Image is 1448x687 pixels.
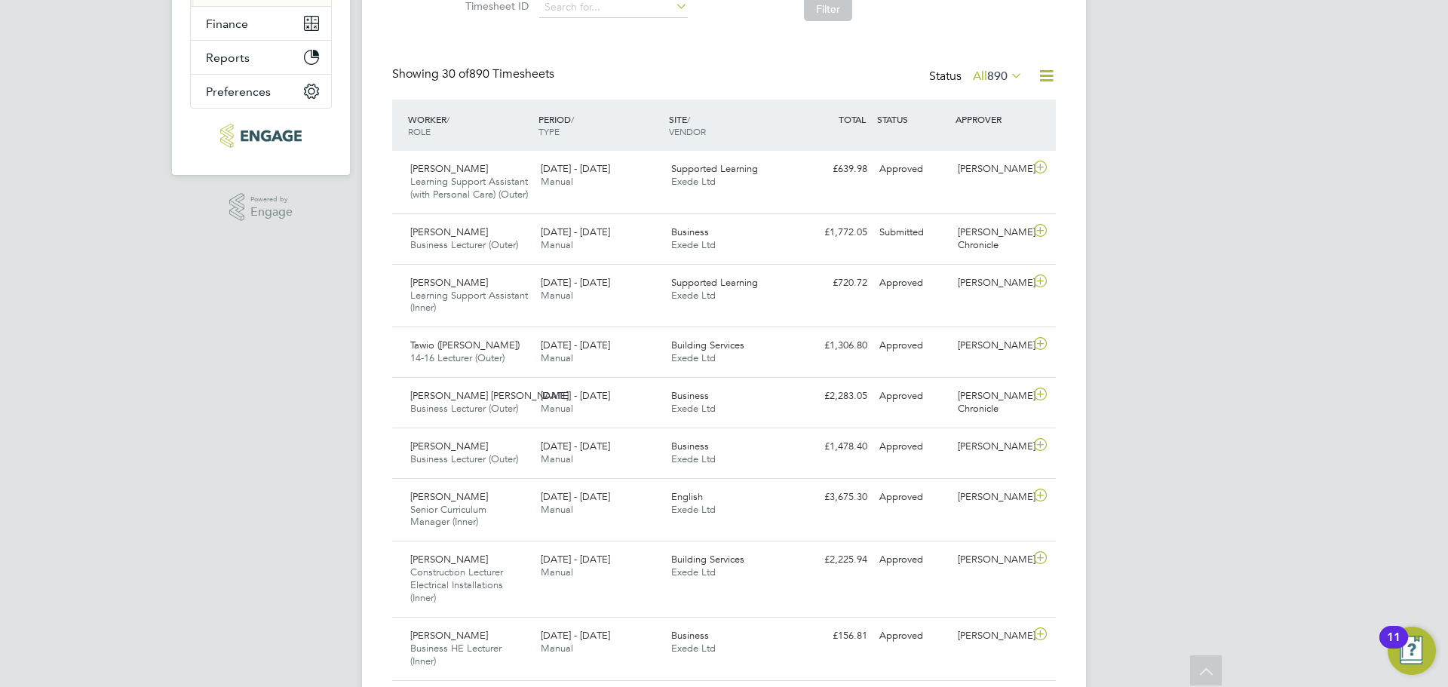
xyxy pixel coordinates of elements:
div: APPROVER [952,106,1030,133]
div: Approved [873,333,952,358]
span: Supported Learning [671,276,758,289]
span: [DATE] - [DATE] [541,162,610,175]
div: Approved [873,624,952,649]
div: [PERSON_NAME] [952,333,1030,358]
span: [PERSON_NAME] [410,162,488,175]
span: [PERSON_NAME] [410,553,488,566]
div: [PERSON_NAME] [952,624,1030,649]
span: TYPE [538,125,560,137]
span: 890 Timesheets [442,66,554,81]
span: TOTAL [839,113,866,125]
span: 30 of [442,66,469,81]
span: Manual [541,175,573,188]
span: Exede Ltd [671,452,716,465]
span: [PERSON_NAME] [410,490,488,503]
span: Powered by [250,193,293,206]
button: Open Resource Center, 11 new notifications [1388,627,1436,675]
span: [PERSON_NAME] [410,440,488,452]
span: [DATE] - [DATE] [541,225,610,238]
div: STATUS [873,106,952,133]
div: £1,772.05 [795,220,873,245]
div: Approved [873,547,952,572]
div: £156.81 [795,624,873,649]
div: £3,675.30 [795,485,873,510]
a: Powered byEngage [229,193,293,222]
span: Tawio ([PERSON_NAME]) [410,339,520,351]
span: / [571,113,574,125]
button: Finance [191,7,331,40]
button: Preferences [191,75,331,108]
span: Business [671,440,709,452]
span: Exede Ltd [671,351,716,364]
span: Business Lecturer (Outer) [410,238,518,251]
span: [DATE] - [DATE] [541,440,610,452]
span: Finance [206,17,248,31]
img: xede-logo-retina.png [220,124,301,148]
span: Reports [206,51,250,65]
div: [PERSON_NAME] [952,434,1030,459]
div: 11 [1387,637,1400,657]
div: [PERSON_NAME] [952,547,1030,572]
div: Approved [873,434,952,459]
div: [PERSON_NAME] Chronicle [952,384,1030,422]
span: Manual [541,351,573,364]
span: Business [671,629,709,642]
span: Senior Curriculum Manager (Inner) [410,503,486,529]
div: £1,306.80 [795,333,873,358]
span: Exede Ltd [671,566,716,578]
span: Manual [541,238,573,251]
div: PERIOD [535,106,665,145]
div: [PERSON_NAME] Chronicle [952,220,1030,258]
span: Manual [541,642,573,655]
div: Approved [873,384,952,409]
span: Exede Ltd [671,503,716,516]
div: Submitted [873,220,952,245]
span: Engage [250,206,293,219]
span: Preferences [206,84,271,99]
span: Learning Support Assistant (Inner) [410,289,528,314]
span: Exede Ltd [671,402,716,415]
span: [PERSON_NAME] [410,629,488,642]
div: Showing [392,66,557,82]
span: Building Services [671,553,744,566]
span: Learning Support Assistant (with Personal Care) (Outer) [410,175,528,201]
div: £720.72 [795,271,873,296]
span: [DATE] - [DATE] [541,389,610,402]
span: 890 [987,69,1008,84]
span: Supported Learning [671,162,758,175]
div: [PERSON_NAME] [952,271,1030,296]
label: All [973,69,1023,84]
span: [DATE] - [DATE] [541,553,610,566]
div: Approved [873,271,952,296]
span: / [687,113,690,125]
div: Approved [873,485,952,510]
div: £639.98 [795,157,873,182]
span: [DATE] - [DATE] [541,490,610,503]
span: Business HE Lecturer (Inner) [410,642,502,667]
span: [PERSON_NAME] [410,276,488,289]
span: Business [671,389,709,402]
span: Manual [541,566,573,578]
span: Manual [541,402,573,415]
button: Reports [191,41,331,74]
span: Construction Lecturer Electrical Installations (Inner) [410,566,503,604]
div: Approved [873,157,952,182]
span: Manual [541,289,573,302]
span: [DATE] - [DATE] [541,339,610,351]
span: ROLE [408,125,431,137]
span: 14-16 Lecturer (Outer) [410,351,505,364]
a: Go to home page [190,124,332,148]
div: [PERSON_NAME] [952,157,1030,182]
span: Exede Ltd [671,175,716,188]
div: Status [929,66,1026,87]
span: Business Lecturer (Outer) [410,452,518,465]
span: Manual [541,503,573,516]
span: Exede Ltd [671,289,716,302]
span: [DATE] - [DATE] [541,629,610,642]
span: Exede Ltd [671,642,716,655]
div: £2,225.94 [795,547,873,572]
span: Building Services [671,339,744,351]
span: Business [671,225,709,238]
span: / [446,113,449,125]
span: [PERSON_NAME] [PERSON_NAME] [410,389,569,402]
